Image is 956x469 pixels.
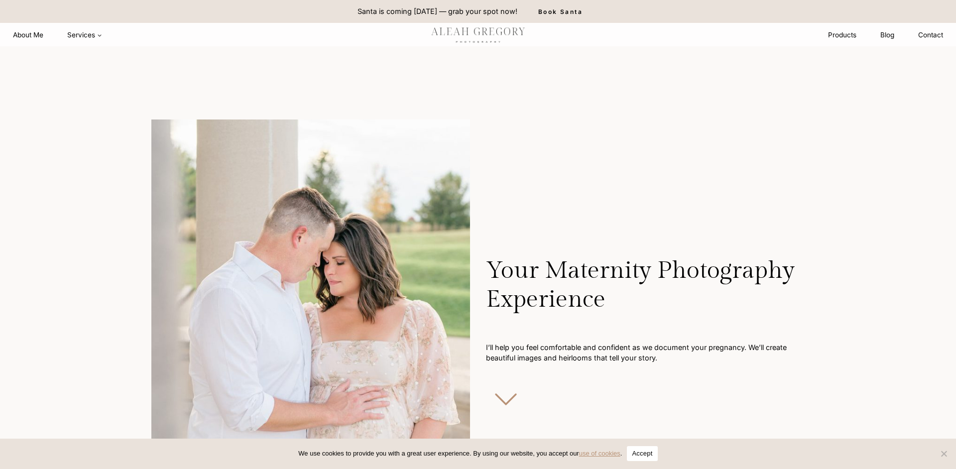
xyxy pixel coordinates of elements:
a: Products [816,26,868,44]
nav: Primary Navigation [1,26,114,44]
a: Contact [906,26,955,44]
span: No [939,449,949,459]
img: aleah gregory logo [418,23,538,46]
a: Blog [868,26,906,44]
span: We use cookies to provide you with a great user experience. By using our website, you accept our . [298,449,622,459]
nav: Secondary Navigation [816,26,955,44]
button: Accept [627,446,657,461]
a: use of cookies [579,450,620,457]
a: About Me [1,26,55,44]
p: I’ll help you feel comfortable and confident as we document your pregnancy. We’ll create beautifu... [486,342,805,363]
p: Santa is coming [DATE] — grab your spot now! [358,6,517,17]
span: Services [67,30,102,40]
a: Services [55,26,114,44]
h1: Your Maternity Photography Experience [486,244,805,330]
